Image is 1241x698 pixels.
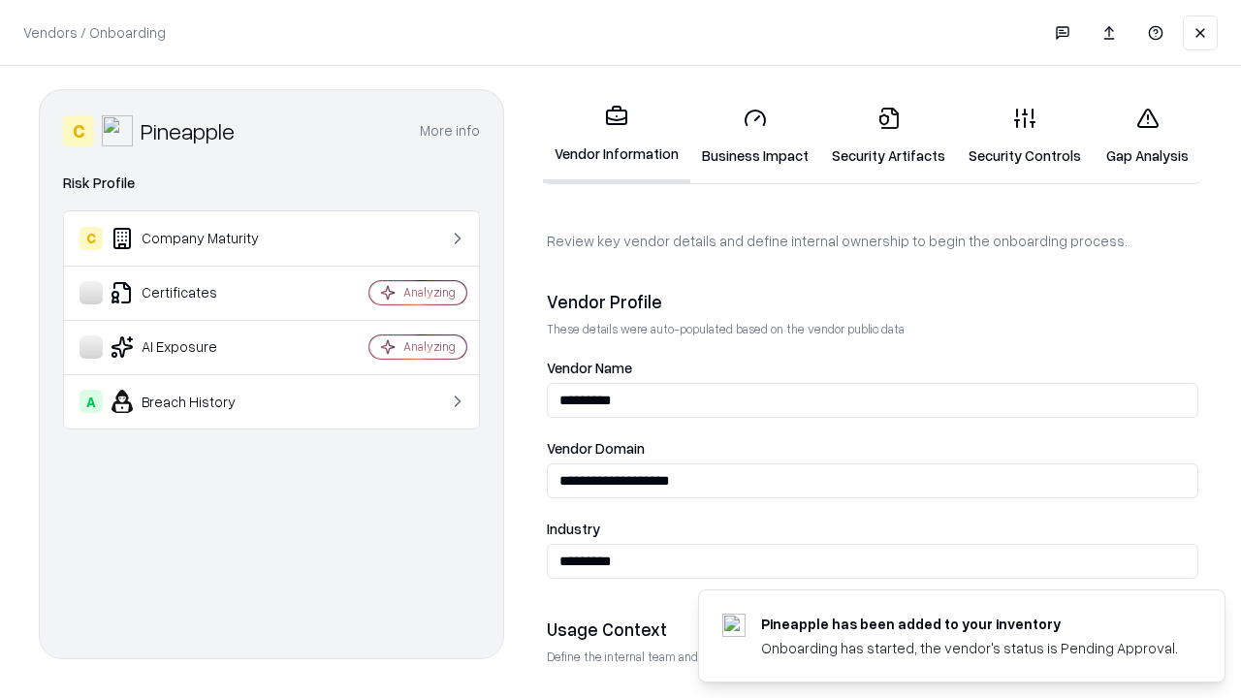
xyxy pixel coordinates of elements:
div: Analyzing [403,338,456,355]
p: These details were auto-populated based on the vendor public data [547,321,1198,337]
div: Certificates [80,281,311,304]
button: More info [420,113,480,148]
a: Security Artifacts [820,91,957,181]
label: Vendor Name [547,361,1198,375]
div: Pineapple [141,115,235,146]
a: Gap Analysis [1093,91,1202,181]
a: Business Impact [690,91,820,181]
div: Pineapple has been added to your inventory [761,614,1178,634]
div: Onboarding has started, the vendor's status is Pending Approval. [761,638,1178,658]
label: Vendor Domain [547,441,1198,456]
p: Vendors / Onboarding [23,22,166,43]
div: C [80,227,103,250]
div: Usage Context [547,618,1198,641]
div: Vendor Profile [547,290,1198,313]
div: Risk Profile [63,172,480,195]
div: C [63,115,94,146]
p: Define the internal team and reason for using this vendor. This helps assess business relevance a... [547,649,1198,665]
a: Security Controls [957,91,1093,181]
a: Vendor Information [543,89,690,183]
img: Pineapple [102,115,133,146]
img: pineappleenergy.com [722,614,746,637]
div: Company Maturity [80,227,311,250]
div: A [80,390,103,413]
div: AI Exposure [80,335,311,359]
label: Industry [547,522,1198,536]
div: Analyzing [403,284,456,301]
p: Review key vendor details and define internal ownership to begin the onboarding process. [547,231,1198,251]
div: Breach History [80,390,311,413]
